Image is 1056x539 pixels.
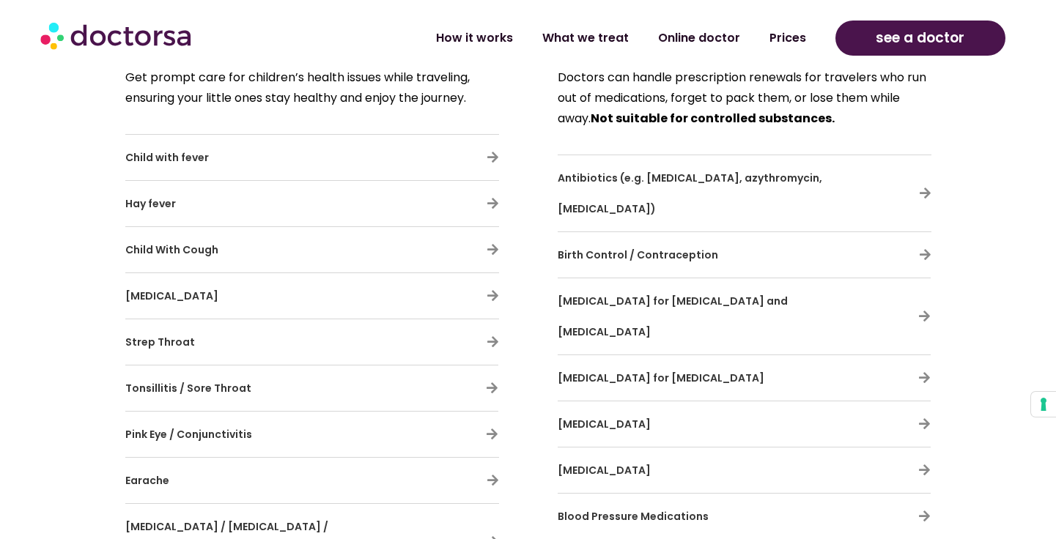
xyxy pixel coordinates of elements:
[558,371,764,385] span: [MEDICAL_DATA] for [MEDICAL_DATA]
[125,67,499,108] p: Get prompt care for children’s health issues while traveling, ensuring your little ones stay heal...
[755,21,821,55] a: Prices
[125,335,195,349] span: Strep Throat
[125,150,209,165] span: Child with fever
[280,21,821,55] nav: Menu
[558,248,718,262] span: Birth Control / Contraception
[1031,392,1056,417] button: Your consent preferences for tracking technologies
[125,196,176,211] span: Hay fever
[125,381,251,395] span: Tonsillitis / Sore Throat
[125,427,252,442] span: Pink Eye / Conjunctivitis
[591,110,835,127] strong: Not suitable for controlled substances.
[835,21,1005,56] a: see a doctor
[558,463,651,477] span: [MEDICAL_DATA]
[125,289,218,303] span: [MEDICAL_DATA]
[558,67,931,129] p: Doctors can handle prescription renewals for travelers who run out of medications, forget to pack...
[876,26,964,50] span: see a doctor
[558,294,788,339] span: [MEDICAL_DATA] for [MEDICAL_DATA] and [MEDICAL_DATA]
[421,21,528,55] a: How it works
[125,242,218,257] span: Child With Cough
[125,473,169,488] span: Earache
[558,509,709,524] span: Blood Pressure Medications
[558,417,651,431] span: [MEDICAL_DATA]
[643,21,755,55] a: Online doctor
[558,171,822,216] span: Antibiotics (e.g. [MEDICAL_DATA], azythromycin, [MEDICAL_DATA])
[528,21,643,55] a: What we treat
